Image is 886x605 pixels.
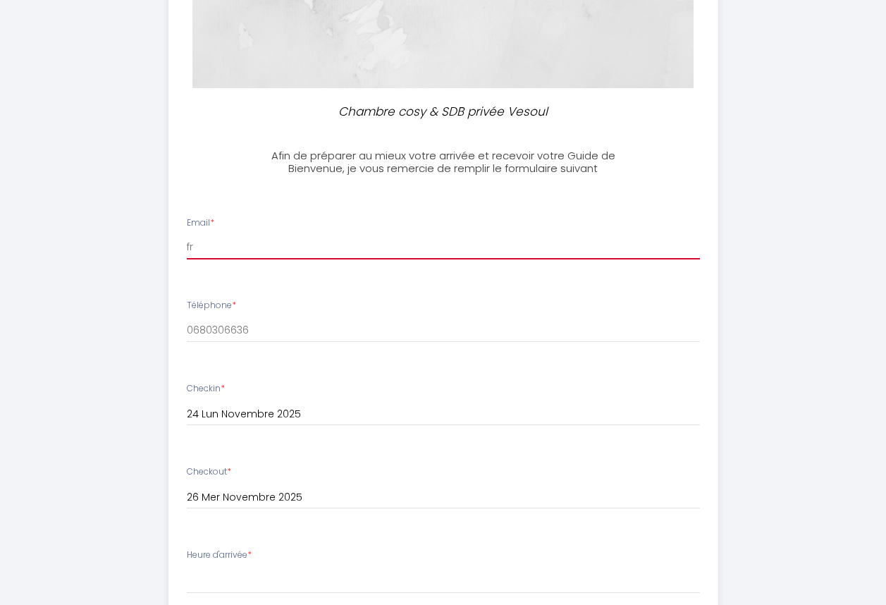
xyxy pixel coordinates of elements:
label: Checkin [187,382,225,396]
h3: Afin de préparer au mieux votre arrivée et recevoir votre Guide de Bienvenue, je vous remercie de... [264,149,623,175]
p: Chambre cosy & SDB privée Vesoul [269,102,616,121]
label: Email [187,216,214,230]
label: Checkout [187,465,231,479]
label: Heure d'arrivée [187,549,252,562]
label: Téléphone [187,299,236,312]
